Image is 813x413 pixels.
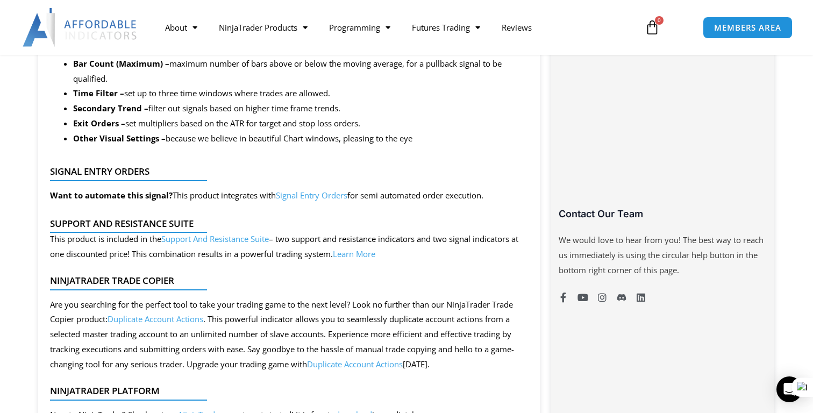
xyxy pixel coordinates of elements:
[559,233,766,278] p: We would love to hear from you! The best way to reach us immediately is using the circular help b...
[73,118,125,129] strong: Exit Orders –
[73,118,360,129] span: set multipliers based on the ATR for target and stop loss orders.
[73,88,330,98] span: set up to three time windows where trades are allowed.
[73,133,166,144] strong: Other Visual Settings –
[629,12,676,43] a: 0
[208,15,318,40] a: NinjaTrader Products
[714,24,781,32] span: MEMBERS AREA
[50,188,483,203] p: This product integrates with for semi automated order execution.
[776,376,802,402] div: Open Intercom Messenger
[559,208,766,220] h3: Contact Our Team
[50,166,519,177] h4: Signal Entry Orders
[73,103,340,113] span: filter out signals based on higher time frame trends.
[50,386,519,396] h4: NinjaTrader Platform
[73,88,124,98] strong: Time Filter –
[73,133,412,144] span: because we believe in beautiful Chart windows, pleasing to the eye
[50,297,519,372] div: Are you searching for the perfect tool to take your trading game to the next level? Look no furth...
[161,233,269,244] a: Support And Resistance Suite
[73,58,502,84] span: maximum number of bars above or below the moving average, for a pullback signal to be qualified.
[318,15,401,40] a: Programming
[154,15,634,40] nav: Menu
[108,314,203,324] a: Duplicate Account Actions
[333,248,375,259] a: Learn More
[559,27,766,216] iframe: Customer reviews powered by Trustpilot
[23,8,138,47] img: LogoAI | Affordable Indicators – NinjaTrader
[73,103,148,113] strong: Secondary Trend –
[401,15,491,40] a: Futures Trading
[50,190,173,201] strong: Want to automate this signal?
[276,190,347,201] a: Signal Entry Orders
[154,15,208,40] a: About
[491,15,543,40] a: Reviews
[50,275,519,286] h4: NinjaTrader Trade Copier
[655,16,664,25] span: 0
[50,218,519,229] h4: Support and Resistance Suite
[703,17,793,39] a: MEMBERS AREA
[307,359,403,369] a: Duplicate Account Actions
[73,58,169,69] strong: Bar Count (Maximum) –
[50,232,519,262] p: This product is included in the – two support and resistance indicators and two signal indicators...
